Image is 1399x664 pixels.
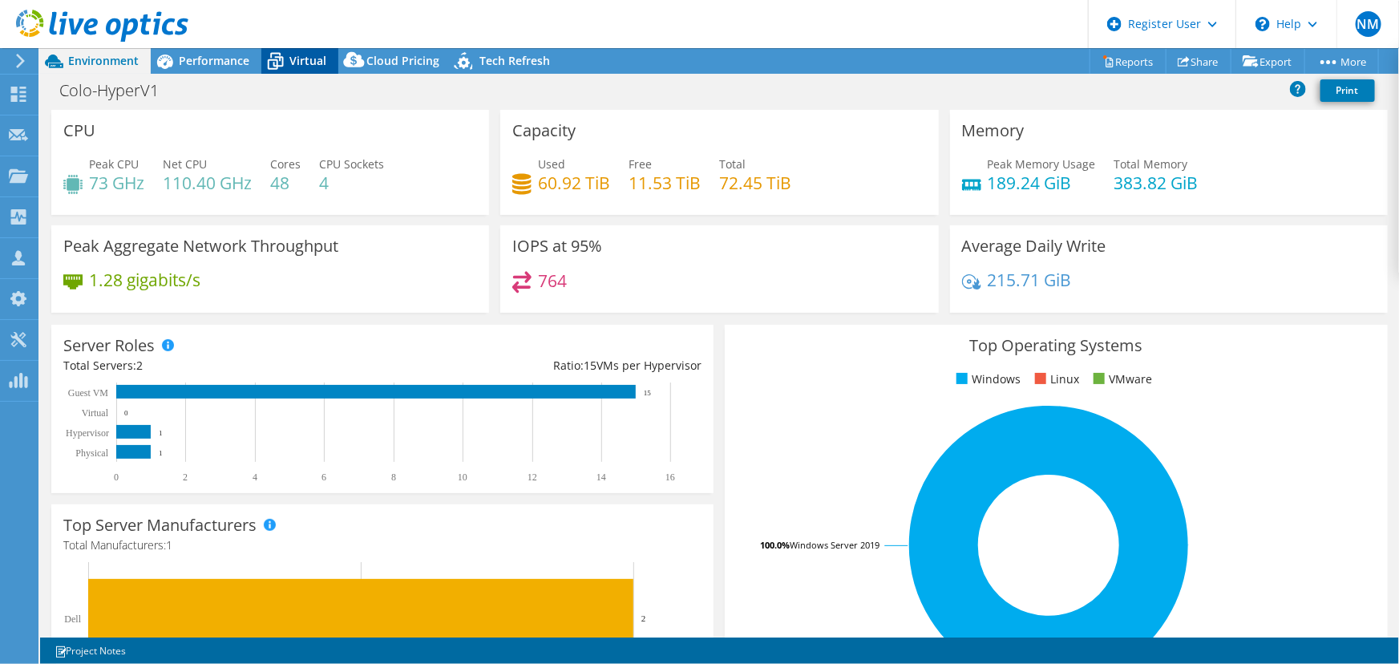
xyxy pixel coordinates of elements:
[391,472,396,483] text: 8
[166,537,172,553] span: 1
[988,271,1072,289] h4: 215.71 GiB
[63,357,382,375] div: Total Servers:
[719,156,746,172] span: Total
[63,122,95,140] h3: CPU
[988,174,1096,192] h4: 189.24 GiB
[82,407,109,419] text: Virtual
[584,358,596,373] span: 15
[253,472,257,483] text: 4
[790,539,879,551] tspan: Windows Server 2019
[1090,49,1167,74] a: Reports
[1231,49,1305,74] a: Export
[1166,49,1231,74] a: Share
[512,237,602,255] h3: IOPS at 95%
[63,536,702,554] h4: Total Manufacturers:
[665,472,675,483] text: 16
[89,174,144,192] h4: 73 GHz
[163,174,252,192] h4: 110.40 GHz
[289,53,326,68] span: Virtual
[179,53,249,68] span: Performance
[719,174,791,192] h4: 72.45 TiB
[458,472,467,483] text: 10
[114,472,119,483] text: 0
[1255,17,1270,31] svg: \n
[270,174,301,192] h4: 48
[596,472,606,483] text: 14
[319,174,384,192] h4: 4
[136,358,143,373] span: 2
[382,357,702,375] div: Ratio: VMs per Hypervisor
[52,82,184,99] h1: Colo-HyperV1
[1090,370,1152,388] li: VMware
[68,387,108,399] text: Guest VM
[270,156,301,172] span: Cores
[66,427,109,439] text: Hypervisor
[644,389,652,397] text: 15
[159,429,163,437] text: 1
[319,156,384,172] span: CPU Sockets
[629,174,701,192] h4: 11.53 TiB
[89,156,139,172] span: Peak CPU
[962,237,1106,255] h3: Average Daily Write
[124,409,128,417] text: 0
[988,156,1096,172] span: Peak Memory Usage
[68,53,139,68] span: Environment
[528,472,537,483] text: 12
[321,472,326,483] text: 6
[159,449,163,457] text: 1
[366,53,439,68] span: Cloud Pricing
[89,271,200,289] h4: 1.28 gigabits/s
[63,516,257,534] h3: Top Server Manufacturers
[737,337,1375,354] h3: Top Operating Systems
[1031,370,1079,388] li: Linux
[183,472,188,483] text: 2
[952,370,1021,388] li: Windows
[512,122,576,140] h3: Capacity
[760,539,790,551] tspan: 100.0%
[962,122,1025,140] h3: Memory
[63,237,338,255] h3: Peak Aggregate Network Throughput
[538,272,567,289] h4: 764
[1304,49,1379,74] a: More
[43,641,137,661] a: Project Notes
[629,156,652,172] span: Free
[641,613,646,623] text: 2
[479,53,550,68] span: Tech Refresh
[63,337,155,354] h3: Server Roles
[1320,79,1375,102] a: Print
[75,447,108,459] text: Physical
[64,613,81,625] text: Dell
[538,156,565,172] span: Used
[1114,174,1199,192] h4: 383.82 GiB
[1114,156,1188,172] span: Total Memory
[163,156,207,172] span: Net CPU
[538,174,610,192] h4: 60.92 TiB
[1356,11,1381,37] span: NM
